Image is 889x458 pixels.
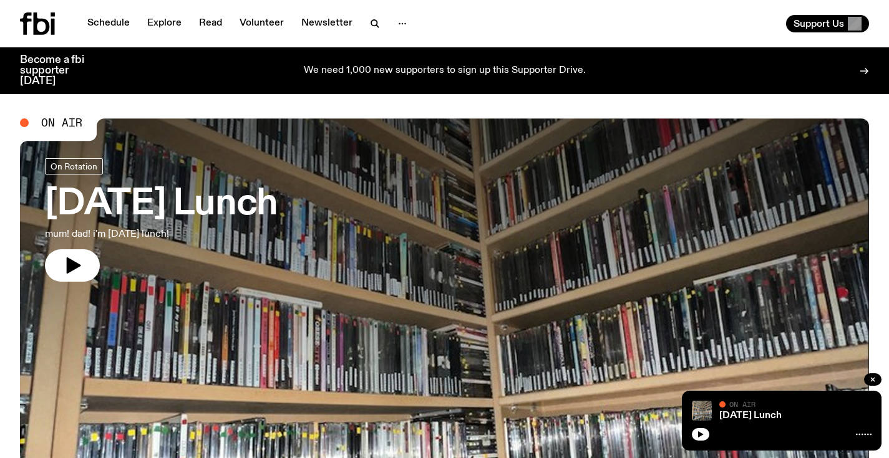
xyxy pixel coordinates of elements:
a: On Rotation [45,158,103,174]
span: Support Us [794,18,844,29]
a: Explore [140,15,189,32]
button: Support Us [786,15,869,32]
h3: Become a fbi supporter [DATE] [20,55,100,87]
a: Newsletter [294,15,360,32]
h3: [DATE] Lunch [45,187,278,222]
img: A corner shot of the fbi music library [692,401,712,421]
span: On Air [729,400,755,408]
a: Volunteer [232,15,291,32]
a: [DATE] Lunch [719,411,782,421]
span: On Rotation [51,161,97,171]
span: On Air [41,117,82,128]
a: [DATE] Lunchmum! dad! i'm [DATE] lunch! [45,158,278,282]
p: We need 1,000 new supporters to sign up this Supporter Drive. [304,65,586,77]
p: mum! dad! i'm [DATE] lunch! [45,227,278,242]
a: Schedule [80,15,137,32]
a: Read [192,15,230,32]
